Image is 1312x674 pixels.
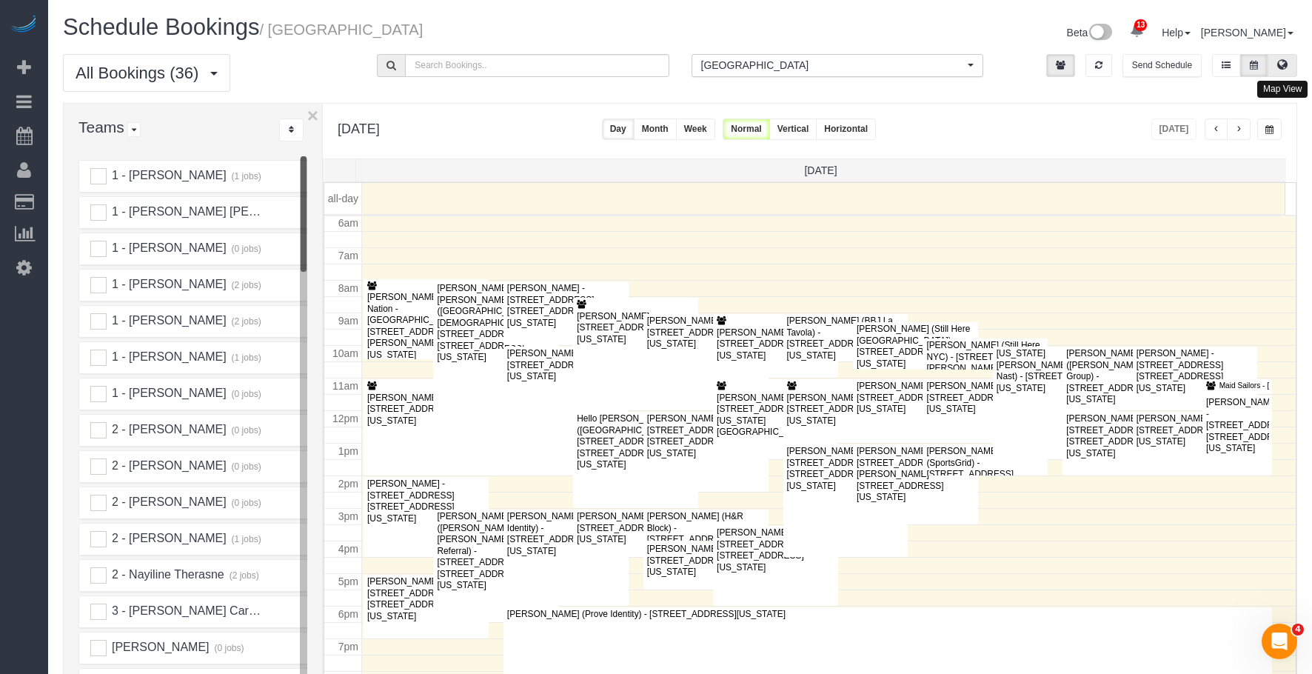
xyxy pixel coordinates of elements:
[230,425,261,436] small: (0 jobs)
[110,241,226,254] span: 1 - [PERSON_NAME]
[367,576,486,622] div: [PERSON_NAME] - [STREET_ADDRESS] [STREET_ADDRESS][US_STATE]
[1067,27,1113,39] a: Beta
[786,446,906,492] div: [PERSON_NAME] - [STREET_ADDRESS] [STREET_ADDRESS][US_STATE]
[816,119,876,140] button: Horizontal
[332,347,358,359] span: 10am
[76,64,206,82] span: All Bookings (36)
[338,543,358,555] span: 4pm
[506,283,626,329] div: [PERSON_NAME] - [STREET_ADDRESS] [STREET_ADDRESS][US_STATE]
[110,532,226,544] span: 2 - [PERSON_NAME]
[338,608,358,620] span: 6pm
[506,511,626,557] div: [PERSON_NAME] (Prove Identity) - [STREET_ADDRESS][US_STATE]
[856,381,975,415] div: [PERSON_NAME] - [STREET_ADDRESS][US_STATE]
[1262,624,1297,659] iframe: Intercom live chat
[646,413,766,459] div: [PERSON_NAME] - [STREET_ADDRESS] [STREET_ADDRESS][US_STATE]
[856,446,975,503] div: [PERSON_NAME] - [STREET_ADDRESS][PERSON_NAME] [STREET_ADDRESS][US_STATE]
[701,58,964,73] span: [GEOGRAPHIC_DATA]
[1065,413,1185,459] div: [PERSON_NAME] - [STREET_ADDRESS] [STREET_ADDRESS][US_STATE]
[338,282,358,294] span: 8am
[926,446,1045,492] div: [PERSON_NAME] (SportsGrid) - [STREET_ADDRESS][US_STATE]
[78,119,124,136] span: Teams
[338,315,358,327] span: 9am
[786,316,906,361] div: [PERSON_NAME] (BBJ La Tavola) - [STREET_ADDRESS][US_STATE]
[338,478,358,490] span: 2pm
[506,609,1270,620] div: [PERSON_NAME] (Prove Identity) - [STREET_ADDRESS][US_STATE]
[856,324,975,370] div: [PERSON_NAME] (Still Here [GEOGRAPHIC_DATA]) - [STREET_ADDRESS][US_STATE]
[1134,19,1147,31] span: 13
[692,54,983,77] ol: All Locations
[230,244,261,254] small: (0 jobs)
[576,413,695,470] div: Hello [PERSON_NAME] ([GEOGRAPHIC_DATA]) - [STREET_ADDRESS] [STREET_ADDRESS][US_STATE]
[230,389,261,399] small: (0 jobs)
[1257,81,1308,98] div: Map View
[279,119,304,141] div: ...
[506,348,626,382] div: [PERSON_NAME] - [STREET_ADDRESS][US_STATE]
[338,575,358,587] span: 5pm
[338,510,358,522] span: 3pm
[786,393,906,427] div: [PERSON_NAME] - [STREET_ADDRESS][US_STATE]
[338,641,358,653] span: 7pm
[1136,413,1255,447] div: [PERSON_NAME] - [STREET_ADDRESS][US_STATE]
[926,340,1045,386] div: [PERSON_NAME] (Still Here NYC) - [STREET_ADDRESS][PERSON_NAME][US_STATE]
[646,544,766,578] div: [PERSON_NAME] - [STREET_ADDRESS][US_STATE]
[1065,348,1185,405] div: [PERSON_NAME] ([PERSON_NAME] Design Group) - [STREET_ADDRESS][US_STATE]
[332,413,358,424] span: 12pm
[110,496,226,508] span: 2 - [PERSON_NAME]
[259,21,423,38] small: / [GEOGRAPHIC_DATA]
[646,511,766,545] div: [PERSON_NAME] (H&R Block) - [STREET_ADDRESS]
[212,643,244,653] small: (0 jobs)
[230,280,261,290] small: (2 jobs)
[367,393,486,427] div: [PERSON_NAME] - [STREET_ADDRESS][US_STATE]
[110,205,327,218] span: 1 - [PERSON_NAME] [PERSON_NAME]
[110,423,226,436] span: 2 - [PERSON_NAME]
[602,119,635,140] button: Day
[110,350,226,363] span: 1 - [PERSON_NAME]
[1122,54,1202,77] button: Send Schedule
[230,353,261,363] small: (1 jobs)
[110,604,374,617] span: 3 - [PERSON_NAME] Carolina [PERSON_NAME]
[769,119,817,140] button: Vertical
[1205,397,1269,454] div: [PERSON_NAME] - [STREET_ADDRESS] [STREET_ADDRESS][US_STATE]
[634,119,677,140] button: Month
[289,125,294,134] i: Sort Teams
[230,171,261,181] small: (1 jobs)
[716,527,835,573] div: [PERSON_NAME] - [STREET_ADDRESS] [STREET_ADDRESS][US_STATE]
[436,511,555,591] div: [PERSON_NAME] ([PERSON_NAME] (The [PERSON_NAME] Group) - Referral) - [STREET_ADDRESS] [STREET_ADD...
[338,445,358,457] span: 1pm
[716,393,835,438] div: [PERSON_NAME] - [STREET_ADDRESS] Pha, [US_STATE][GEOGRAPHIC_DATA]
[338,217,358,229] span: 6am
[63,54,230,92] button: All Bookings (36)
[110,641,209,653] span: [PERSON_NAME]
[63,14,259,40] span: Schedule Bookings
[230,316,261,327] small: (2 jobs)
[1151,119,1197,140] button: [DATE]
[110,314,226,327] span: 1 - [PERSON_NAME]
[1201,27,1293,39] a: [PERSON_NAME]
[804,164,837,176] span: [DATE]
[328,193,358,204] span: all-day
[338,250,358,261] span: 7am
[576,311,695,345] div: [PERSON_NAME] - [STREET_ADDRESS][US_STATE]
[405,54,669,77] input: Search Bookings..
[716,327,835,361] div: [PERSON_NAME] - [STREET_ADDRESS][US_STATE]
[227,570,259,581] small: (2 jobs)
[110,459,226,472] span: 2 - [PERSON_NAME]
[1162,27,1191,39] a: Help
[996,348,1115,394] div: [US_STATE][PERSON_NAME] (Conde Nast) - [STREET_ADDRESS][US_STATE]
[338,119,380,137] h2: [DATE]
[110,278,226,290] span: 1 - [PERSON_NAME]
[676,119,715,140] button: Week
[110,568,224,581] span: 2 - Nayiline Therasne
[110,387,226,399] span: 1 - [PERSON_NAME]
[307,106,318,125] button: ×
[646,316,766,350] div: [PERSON_NAME] (ILevel) - [STREET_ADDRESS][US_STATE]
[230,461,261,472] small: (0 jobs)
[1088,24,1112,43] img: New interface
[9,15,39,36] img: Automaid Logo
[723,119,769,140] button: Normal
[576,511,695,545] div: [PERSON_NAME] - [STREET_ADDRESS][US_STATE]
[692,54,983,77] button: [GEOGRAPHIC_DATA]
[436,283,555,363] div: [PERSON_NAME] [PERSON_NAME] ([GEOGRAPHIC_DATA][DEMOGRAPHIC_DATA]) - [STREET_ADDRESS] [STREET_ADDR...
[367,292,486,361] div: [PERSON_NAME] (Aviator Nation - [GEOGRAPHIC_DATA]) - [STREET_ADDRESS][PERSON_NAME][US_STATE]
